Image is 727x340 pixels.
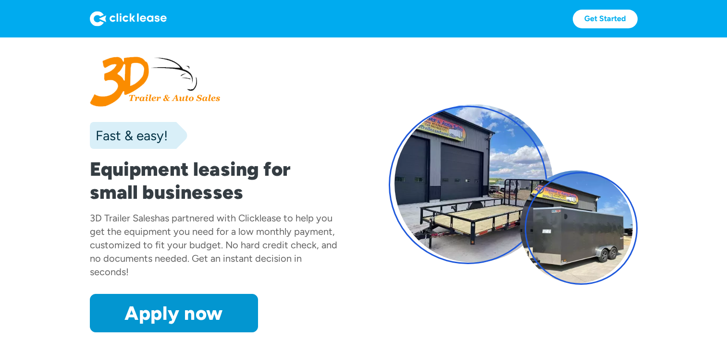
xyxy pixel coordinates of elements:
[90,294,258,332] a: Apply now
[573,10,638,28] a: Get Started
[90,212,337,278] div: has partnered with Clicklease to help you get the equipment you need for a low monthly payment, c...
[90,126,168,145] div: Fast & easy!
[90,158,339,204] h1: Equipment leasing for small businesses
[90,212,155,224] div: 3D Trailer Sales
[90,11,167,26] img: Logo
